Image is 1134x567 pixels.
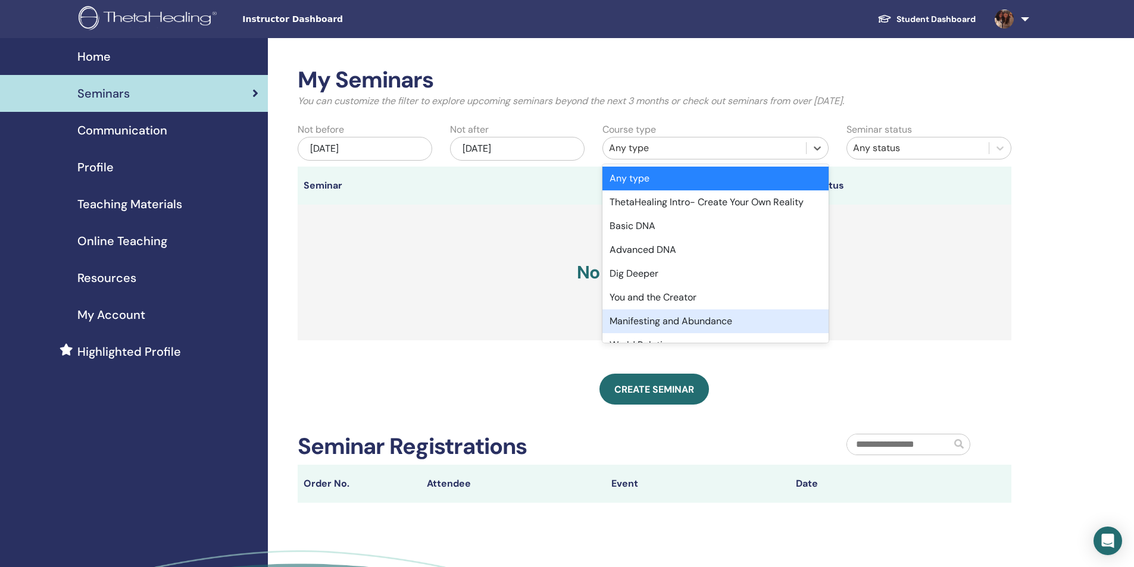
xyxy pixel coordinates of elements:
[995,10,1014,29] img: default.jpg
[853,141,983,155] div: Any status
[614,383,694,396] span: Create seminar
[602,238,829,262] div: Advanced DNA
[298,433,527,461] h2: Seminar Registrations
[602,123,656,137] label: Course type
[77,158,114,176] span: Profile
[602,262,829,286] div: Dig Deeper
[298,123,344,137] label: Not before
[602,167,829,190] div: Any type
[298,94,1011,108] p: You can customize the filter to explore upcoming seminars beyond the next 3 months or check out s...
[602,214,829,238] div: Basic DNA
[609,141,800,155] div: Any type
[602,333,829,357] div: World Relations
[868,8,985,30] a: Student Dashboard
[77,195,182,213] span: Teaching Materials
[77,84,130,102] span: Seminars
[421,465,605,503] th: Attendee
[298,167,411,205] th: Seminar
[77,306,145,324] span: My Account
[846,123,912,137] label: Seminar status
[602,286,829,309] div: You and the Creator
[602,309,829,333] div: Manifesting and Abundance
[450,123,489,137] label: Not after
[599,374,709,405] a: Create seminar
[450,137,585,161] div: [DATE]
[790,465,974,503] th: Date
[605,465,790,503] th: Event
[79,6,221,33] img: logo.png
[298,465,421,503] th: Order No.
[77,269,136,287] span: Resources
[602,190,829,214] div: ThetaHealing Intro- Create Your Own Reality
[298,205,1011,340] h3: No seminars found
[877,14,892,24] img: graduation-cap-white.svg
[77,48,111,65] span: Home
[298,137,432,161] div: [DATE]
[242,13,421,26] span: Instructor Dashboard
[77,343,181,361] span: Highlighted Profile
[77,232,167,250] span: Online Teaching
[807,167,977,205] th: Status
[77,121,167,139] span: Communication
[298,67,1011,94] h2: My Seminars
[1094,527,1122,555] div: Open Intercom Messenger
